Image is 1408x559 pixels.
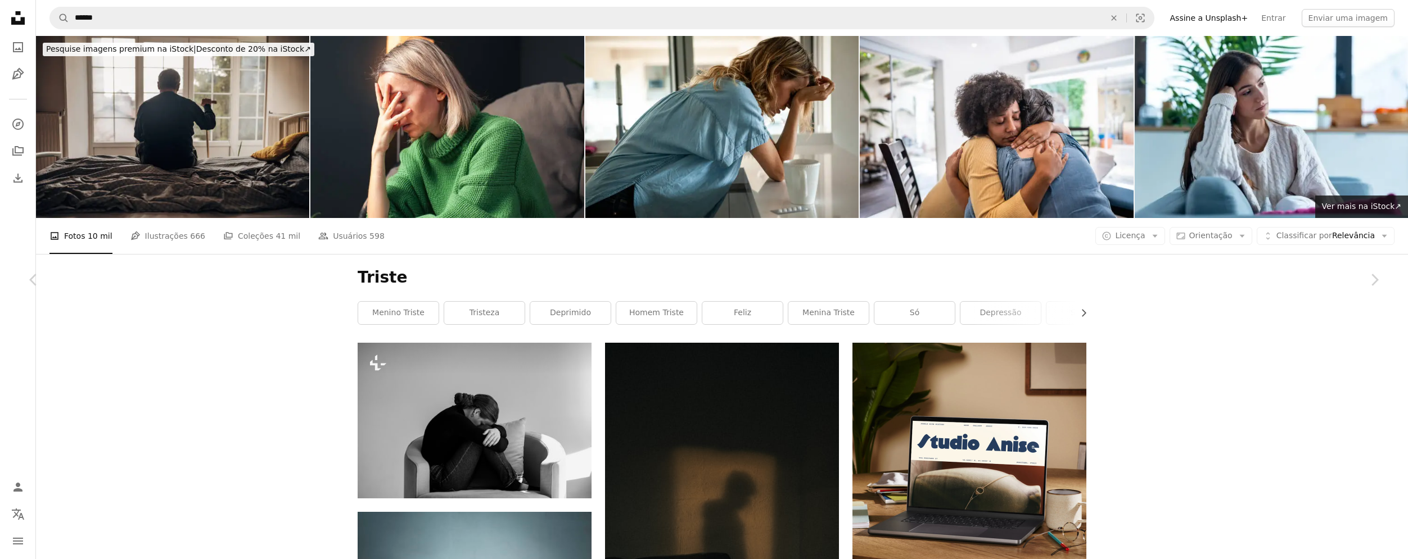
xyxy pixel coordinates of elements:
img: Um homem solitário está sentado na cama [36,36,309,218]
span: Relevância [1276,230,1375,242]
a: Coleções 41 mil [223,218,300,254]
button: Enviar uma imagem [1302,9,1395,27]
button: Classificar porRelevância [1257,227,1395,245]
a: Assine a Unsplash+ [1163,9,1255,27]
img: Jovem triste abraçando a mãe em casa [860,36,1133,218]
button: Licença [1095,227,1165,245]
div: Desconto de 20% na iStock ↗ [43,43,314,56]
button: Menu [7,530,29,552]
a: uma foto em preto e branco de uma mulher sentada em um sofá [358,415,592,425]
span: 598 [369,230,385,242]
a: Usuários 598 [318,218,385,254]
button: rolar lista para a direita [1073,302,1086,324]
span: Ver mais na iStock ↗ [1322,202,1401,211]
a: homem triste [616,302,697,324]
a: solitário [1046,302,1127,324]
a: Ilustrações [7,63,29,85]
span: 666 [190,230,205,242]
button: Pesquisa visual [1127,7,1154,29]
a: Entrar / Cadastrar-se [7,476,29,498]
span: Orientação [1189,231,1233,240]
img: Middle age Sad Woman at Home [310,36,584,218]
a: Histórico de downloads [7,167,29,189]
a: só [874,302,955,324]
span: Licença [1115,231,1145,240]
img: uma foto em preto e branco de uma mulher sentada em um sofá [358,343,592,498]
span: Classificar por [1276,231,1332,240]
a: Fotos [7,36,29,58]
a: depressão [960,302,1041,324]
form: Pesquise conteúdo visual em todo o site [49,7,1154,29]
a: black sofa chair near white wall [605,513,839,523]
img: Visão lateral de mulher adulta média emocionalmente estressada em pé na cozinha ao lado de uma bo... [585,36,859,218]
a: Pesquise imagens premium na iStock|Desconto de 20% na iStock↗ [36,36,321,63]
a: tristeza [444,302,525,324]
button: Pesquise na Unsplash [50,7,69,29]
span: Pesquise imagens premium na iStock | [46,44,196,53]
button: Idioma [7,503,29,525]
a: Coleções [7,140,29,162]
a: Próximo [1341,226,1408,334]
img: Depressed young woman thinking about her problems while sitting on the sofa at home. [1135,36,1408,218]
a: Ilustrações 666 [130,218,205,254]
button: Orientação [1170,227,1252,245]
a: Explorar [7,113,29,135]
h1: Triste [358,267,1086,288]
a: feliz [702,302,783,324]
span: 41 mil [276,230,300,242]
a: deprimido [530,302,611,324]
button: Limpar [1102,7,1126,29]
a: Entrar [1254,9,1292,27]
a: menina triste [788,302,869,324]
a: menino triste [358,302,439,324]
a: Ver mais na iStock↗ [1315,196,1408,218]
